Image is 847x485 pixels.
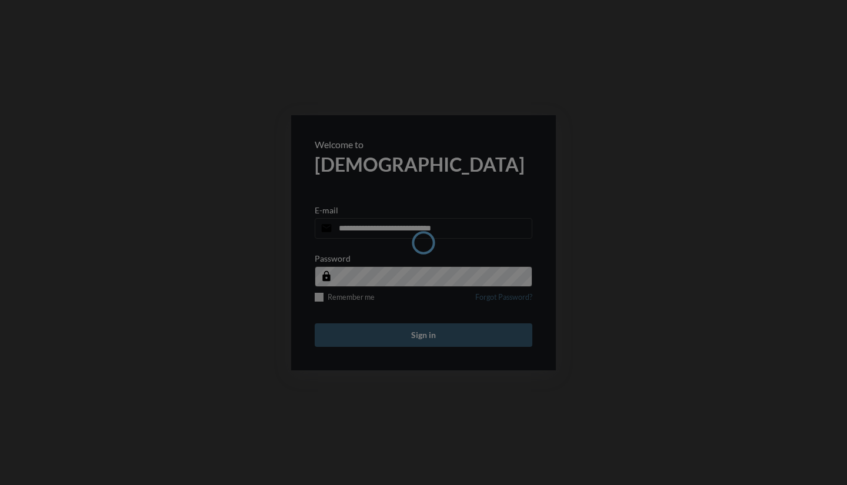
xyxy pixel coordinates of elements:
[475,293,532,309] a: Forgot Password?
[315,293,375,302] label: Remember me
[315,139,532,150] p: Welcome to
[315,205,338,215] p: E-mail
[315,153,532,176] h2: [DEMOGRAPHIC_DATA]
[315,323,532,347] button: Sign in
[315,253,351,263] p: Password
